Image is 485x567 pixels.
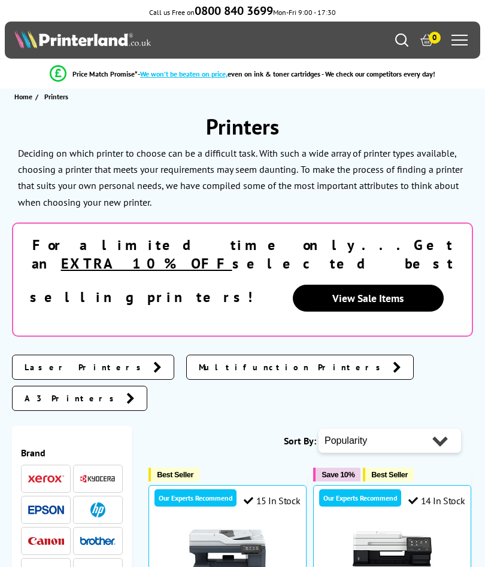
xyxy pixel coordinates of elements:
span: Price Match Promise* [72,69,138,78]
img: Brother [80,536,116,545]
a: Multifunction Printers [186,355,414,380]
div: 15 In Stock [244,495,300,507]
a: Printerland Logo [14,29,242,51]
b: 0800 840 3699 [195,3,273,19]
strong: For a limited time only...Get an selected best selling printers! [30,236,454,306]
span: A3 Printers [25,392,120,404]
a: Home [14,90,35,103]
img: Xerox [28,475,64,483]
div: - even on ink & toner cartridges - We check our competitors every day! [138,69,435,78]
p: Deciding on which printer to choose can be a difficult task. With such a wide array of printer ty... [18,147,456,175]
img: Kyocera [80,474,116,483]
span: Best Seller [157,470,193,479]
a: View Sale Items [293,285,444,312]
button: Best Seller [363,468,414,481]
a: Xerox [28,471,64,486]
span: Save 10% [322,470,354,479]
a: Brother [80,534,116,548]
span: Best Seller [371,470,408,479]
div: Our Experts Recommend [319,489,401,507]
h1: Printers [12,112,473,141]
button: Save 10% [313,468,360,481]
span: Multifunction Printers [199,361,387,373]
img: Printerland Logo [14,29,150,48]
div: Brand [21,447,123,459]
span: We won’t be beaten on price, [140,69,228,78]
span: Printers [44,92,68,101]
div: 14 In Stock [408,495,465,507]
span: Laser Printers [25,361,147,373]
li: modal_Promise [6,63,479,84]
u: EXTRA 10% OFF [61,254,232,273]
a: 0 [420,33,434,47]
img: Canon [28,537,64,545]
span: Sort By: [284,435,316,447]
img: Epson [28,505,64,514]
button: Best Seller [148,468,199,481]
div: Our Experts Recommend [154,489,237,507]
a: Epson [28,502,64,517]
a: Canon [28,534,64,548]
span: 0 [429,32,441,44]
a: 0800 840 3699 [195,8,273,17]
img: HP [90,502,105,517]
a: Kyocera [80,471,116,486]
a: Laser Printers [12,355,174,380]
a: HP [80,502,116,517]
p: To make the process of finding a printer that suits your own personal needs, we have compiled som... [18,163,463,208]
a: A3 Printers [12,386,147,411]
a: Search [395,33,408,47]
